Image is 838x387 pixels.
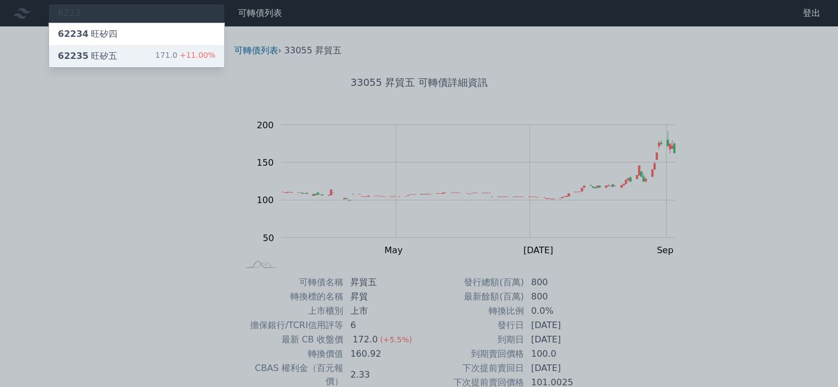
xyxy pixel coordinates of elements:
[58,29,89,39] span: 62234
[783,334,838,387] iframe: Chat Widget
[177,51,215,59] span: +11.00%
[58,50,117,63] div: 旺矽五
[49,45,224,67] a: 62235旺矽五 171.0+11.00%
[155,50,215,63] div: 171.0
[58,51,89,61] span: 62235
[49,23,224,45] a: 62234旺矽四
[783,334,838,387] div: 聊天小工具
[58,28,117,41] div: 旺矽四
